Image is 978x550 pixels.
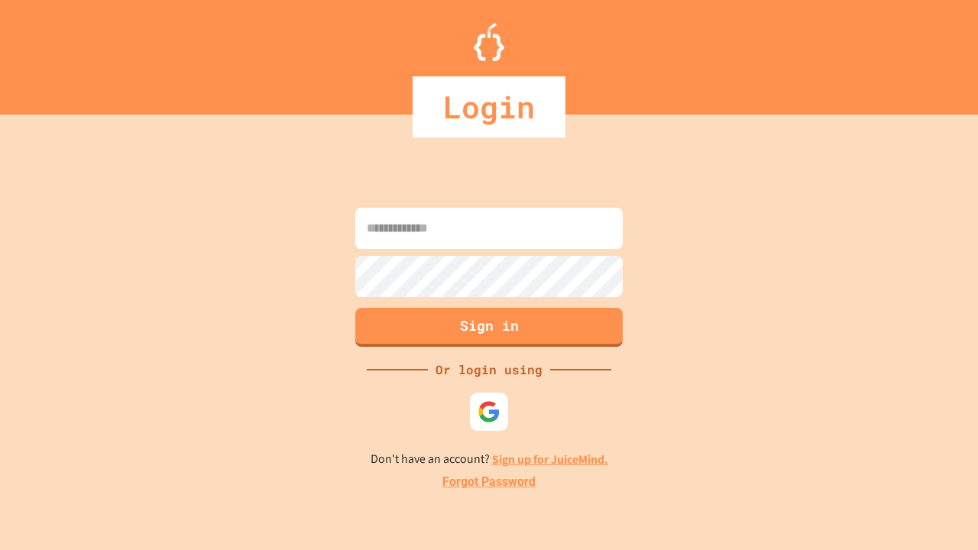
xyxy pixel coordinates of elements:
[478,400,500,423] img: google-icon.svg
[492,451,608,467] a: Sign up for JuiceMind.
[442,473,536,491] a: Forgot Password
[355,308,623,347] button: Sign in
[413,76,565,137] div: Login
[371,450,608,469] p: Don't have an account?
[474,23,504,61] img: Logo.svg
[428,361,550,379] div: Or login using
